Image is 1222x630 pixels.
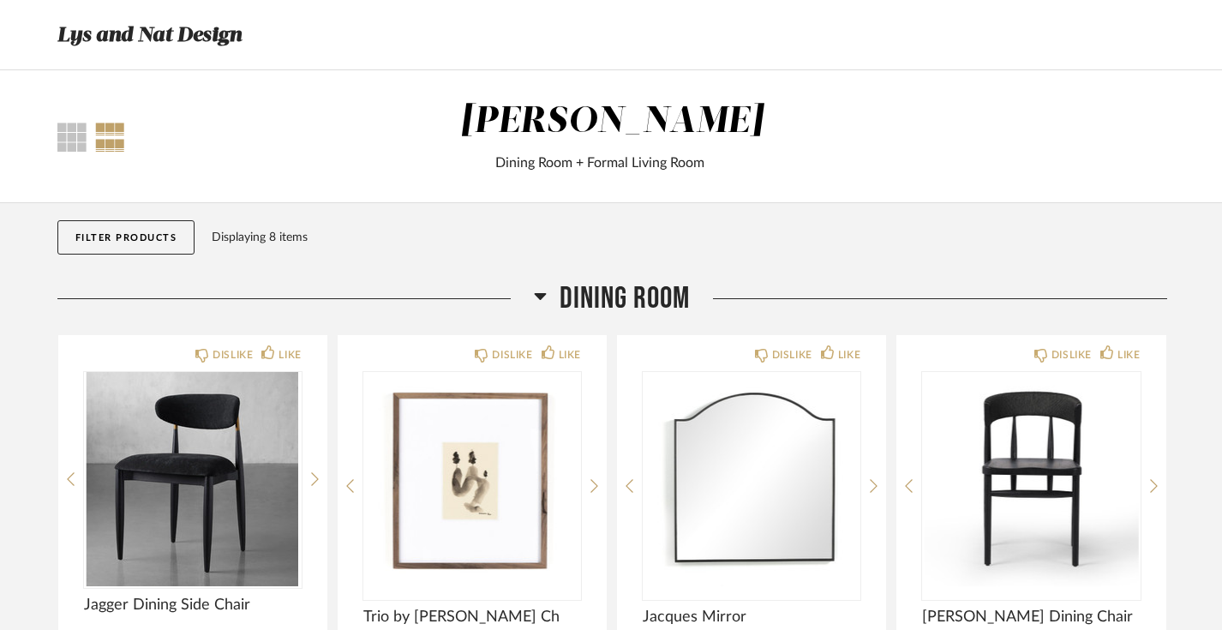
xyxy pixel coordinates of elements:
[279,346,301,363] div: LIKE
[84,372,302,586] img: undefined
[57,220,195,255] button: Filter Products
[922,372,1140,586] div: 0
[1117,346,1140,363] div: LIKE
[643,372,860,586] img: undefined
[460,104,764,140] div: [PERSON_NAME]
[643,372,860,586] div: 0
[922,372,1140,586] img: undefined
[246,153,953,173] div: Dining Room + Formal Living Room
[363,608,581,627] span: Trio by [PERSON_NAME] Ch
[212,228,1159,247] div: Displaying 8 items
[838,346,860,363] div: LIKE
[1051,346,1092,363] div: DISLIKE
[772,346,812,363] div: DISLIKE
[213,346,253,363] div: DISLIKE
[492,346,532,363] div: DISLIKE
[922,608,1140,627] span: [PERSON_NAME] Dining Chair
[57,19,242,51] h3: Lys and Nat Design
[559,346,581,363] div: LIKE
[84,596,302,615] span: Jagger Dining Side Chair
[560,280,690,317] span: Dining Room
[643,608,860,627] span: Jacques Mirror
[363,372,581,586] img: undefined
[363,372,581,586] div: 0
